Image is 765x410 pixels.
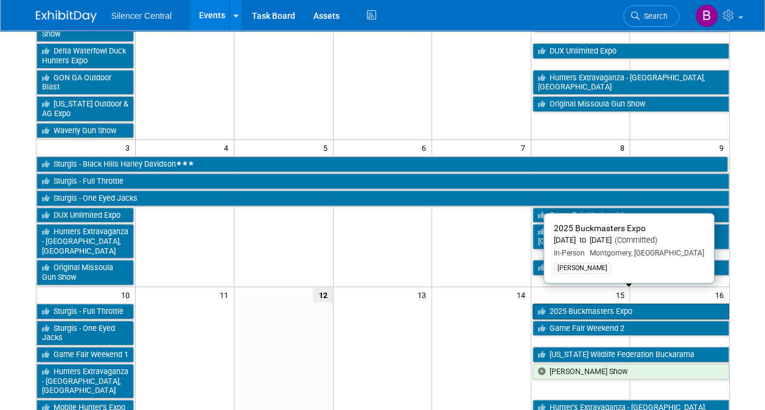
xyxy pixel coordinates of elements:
img: ExhibitDay [36,10,97,23]
a: Sturgis - Full Throttle [37,173,729,189]
span: 7 [520,140,531,155]
span: 10 [120,287,135,302]
span: 12 [313,287,333,302]
a: Original Missoula Gun Show [533,96,729,112]
a: Sturgis - Full Throttle [37,304,134,319]
span: Search [640,12,668,21]
a: Original Missoula Gun Show [37,260,134,285]
a: Sturgis - One Eyed Jacks [37,190,729,206]
a: GON GA Outdoor Blast [37,70,134,95]
a: Hunters Extravaganza - [GEOGRAPHIC_DATA], [GEOGRAPHIC_DATA] [37,364,134,398]
span: (Committed) [612,235,657,245]
a: Sturgis - One Eyed Jacks [37,321,134,346]
span: 6 [421,140,431,155]
div: [DATE] to [DATE] [554,235,704,246]
a: Hunters Extravaganza - [GEOGRAPHIC_DATA], [GEOGRAPHIC_DATA] [533,70,729,95]
a: DUX Unlimited Expo [37,207,134,223]
span: In-Person [554,249,585,257]
a: DUX Unlimited Expo [533,43,729,59]
a: Delta Waterfowl Duck Hunters Expo [37,43,134,68]
a: Hunters Extravaganza - [GEOGRAPHIC_DATA], [GEOGRAPHIC_DATA] [533,224,729,249]
span: 15 [614,287,629,302]
a: [US_STATE] Outdoor & AG Expo [37,96,134,121]
span: 2025 Buckmasters Expo [554,223,646,233]
span: 16 [714,287,729,302]
span: 5 [322,140,333,155]
div: [PERSON_NAME] [554,263,611,274]
a: Hunters Extravaganza - [GEOGRAPHIC_DATA], [GEOGRAPHIC_DATA] [37,224,134,259]
a: Search [623,5,679,27]
span: 9 [718,140,729,155]
a: Mobile Hunter’s Expo - Southern [533,260,729,276]
a: 2025 Buckmasters Expo [533,304,729,319]
span: 4 [223,140,234,155]
span: 14 [515,287,531,302]
span: 13 [416,287,431,302]
a: Waverly Gun Show [37,123,134,139]
span: Silencer Central [111,11,172,21]
span: 3 [124,140,135,155]
img: Billee Page [695,4,718,27]
a: [US_STATE] Wildlife Federation Buckarama [533,347,729,363]
a: Sturgis - Black Hills Harley Davidson [37,156,728,172]
a: [PERSON_NAME] Show [533,364,729,380]
a: Game Fair Weekend 2 [533,321,729,336]
a: Game Fair Weekend 1 [37,347,134,363]
span: Montgomery, [GEOGRAPHIC_DATA] [585,249,704,257]
span: 11 [218,287,234,302]
a: Game Fair Weekend 1 [533,207,729,223]
span: 8 [618,140,629,155]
